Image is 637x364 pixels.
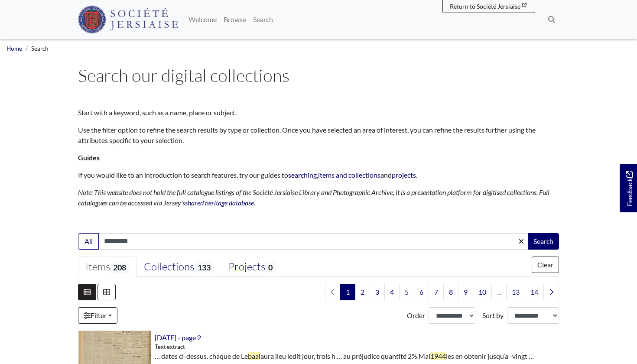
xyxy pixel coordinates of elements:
[78,188,549,207] em: Note: This website does not hold the full catalogue listings of the Société Jersiaise Library and...
[407,310,425,321] label: Order
[384,284,400,300] a: Goto page 4
[525,284,544,300] a: Goto page 14
[458,284,473,300] a: Goto page 9
[78,107,559,118] p: Start with a keyword, such as a name, place or subject.
[473,284,492,300] a: Goto page 10
[443,284,458,300] a: Goto page 8
[155,351,534,361] span: … dates ci-dessus. chaque de Le aura lieu ledit jour, trois h … au préjudice quantité 2% Mai les ...
[78,153,100,162] strong: Guides
[228,260,276,273] div: Projects
[250,11,276,28] a: Search
[414,284,429,300] a: Goto page 6
[248,352,260,360] span: baal
[78,6,178,33] img: Société Jersiaise
[325,284,341,300] li: Previous page
[194,261,213,273] span: 133
[265,261,276,273] span: 0
[98,233,529,250] input: Enter one or more search terms...
[155,343,185,351] span: Text extract
[543,284,559,300] a: Next page
[355,284,370,300] a: Goto page 2
[78,65,559,86] h1: Search our digital collections
[322,284,559,300] nav: pagination
[78,307,117,324] a: Filter
[528,233,559,250] button: Search
[144,260,213,273] div: Collections
[288,171,317,179] a: searching
[85,260,129,273] div: Items
[532,257,559,273] button: Clear
[506,284,525,300] a: Goto page 13
[370,284,385,300] a: Goto page 3
[430,352,446,360] span: 1944
[399,284,414,300] a: Goto page 5
[318,171,380,179] a: items and collections
[482,310,504,321] label: Sort by
[340,284,355,300] span: Goto page 1
[78,170,559,180] p: If you would like to an introduction to search features, try our guides to , and .
[78,233,99,250] button: All
[185,11,220,28] a: Welcome
[155,333,201,341] a: [DATE] - page 2
[392,171,416,179] a: projects
[110,261,129,273] span: 208
[185,198,254,207] a: shared heritage database
[78,125,559,146] p: Use the filter option to refine the search results by type or collection. Once you have selected ...
[624,171,634,206] span: Feedback
[220,11,250,28] a: Browse
[31,45,49,52] span: Search
[429,284,444,300] a: Goto page 7
[6,45,22,52] a: Home
[78,3,178,36] a: Société Jersiaise logo
[620,164,637,212] a: Would you like to provide feedback?
[450,3,520,10] span: Return to Société Jersiaise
